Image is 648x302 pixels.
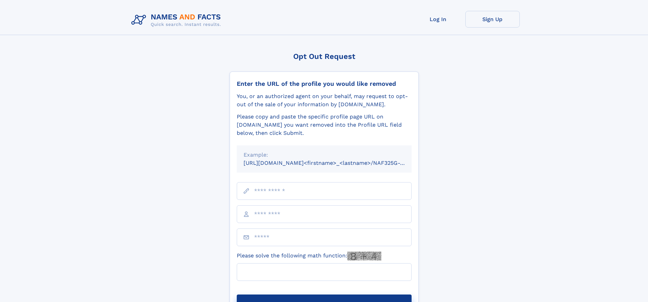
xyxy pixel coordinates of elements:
[230,52,419,61] div: Opt Out Request
[411,11,465,28] a: Log In
[129,11,227,29] img: Logo Names and Facts
[237,113,412,137] div: Please copy and paste the specific profile page URL on [DOMAIN_NAME] you want removed into the Pr...
[244,151,405,159] div: Example:
[465,11,520,28] a: Sign Up
[237,252,381,260] label: Please solve the following math function:
[237,92,412,109] div: You, or an authorized agent on your behalf, may request to opt-out of the sale of your informatio...
[244,160,425,166] small: [URL][DOMAIN_NAME]<firstname>_<lastname>/NAF325G-xxxxxxxx
[237,80,412,88] div: Enter the URL of the profile you would like removed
